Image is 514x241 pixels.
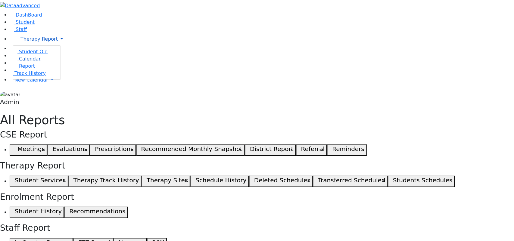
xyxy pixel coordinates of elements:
h5: District Report [250,145,294,153]
h5: Recommendations [69,208,125,215]
button: Evaluations [47,144,90,156]
a: Student Old [13,49,48,54]
span: Calendar [19,56,41,62]
button: Therapy Track History [68,176,142,187]
h5: Recommended Monthly Snapshot [141,145,242,153]
h5: Schedule History [196,177,247,184]
h5: Prescriptions [95,145,133,153]
h5: Therapy Sites [147,177,188,184]
a: Invoices [10,53,36,59]
button: Transferred Scheduled [313,176,388,187]
span: Staff [16,26,27,32]
h5: Transferred Scheduled [318,177,385,184]
a: Calendar [13,56,41,62]
span: Track History [14,70,46,76]
button: Student Services [10,176,68,187]
button: Recommendations [64,207,128,218]
a: Administration [10,46,51,51]
button: Therapy Sites [142,176,190,187]
h5: Referral [301,145,325,153]
span: DashBoard [16,12,42,18]
a: DashBoard [10,12,42,18]
h5: Evaluations [52,145,87,153]
button: Deleted Schedules [249,176,313,187]
h5: Deleted Schedules [254,177,310,184]
button: Referral [296,144,327,156]
a: Report [13,63,35,69]
button: District Report [245,144,296,156]
a: Therapy Report [10,33,514,45]
button: Recommended Monthly Snapshot [136,144,245,156]
button: Prescriptions [90,144,136,156]
h5: Student Services [15,177,66,184]
h5: Student History [15,208,62,215]
span: New Calendar [14,77,48,83]
h5: Reminders [332,145,364,153]
span: Therapy Report [20,36,58,42]
button: Meetings [10,144,47,156]
a: New Calendar [10,74,514,86]
span: Report [19,63,35,69]
button: Schedule History [190,176,249,187]
a: New Report [10,60,44,66]
button: Students Schedules [388,176,455,187]
h5: Meetings [17,145,45,153]
span: Student Old [19,49,48,54]
span: Student [16,19,35,25]
h5: Therapy Track History [73,177,139,184]
a: Student [10,19,35,25]
a: Staff [10,26,27,32]
button: Reminders [327,144,367,156]
a: Busing System [10,67,51,73]
h5: Students Schedules [393,177,453,184]
button: Student History [10,207,64,218]
ul: Therapy Report [13,45,61,80]
a: Track History [13,70,46,76]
